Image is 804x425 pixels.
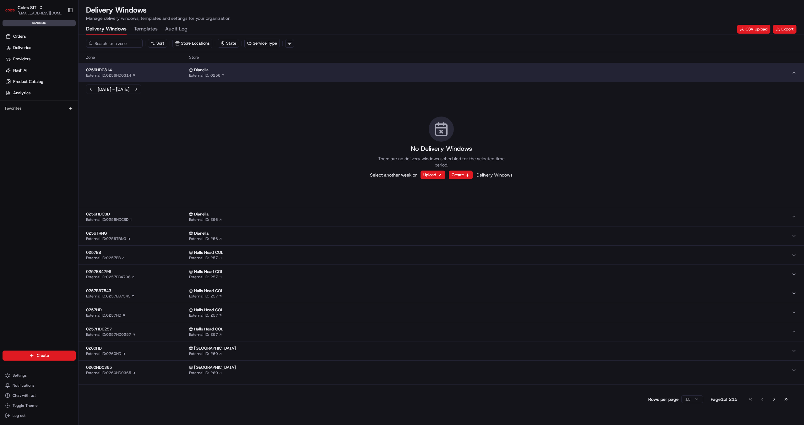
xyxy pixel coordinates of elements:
span: API Documentation [59,91,101,97]
a: External ID: 256 [189,236,222,241]
div: Start new chat [21,60,103,66]
button: Coles SITColes SIT[EMAIL_ADDRESS][DOMAIN_NAME] [3,3,65,18]
p: Manage delivery windows, templates and settings for your organization [86,15,231,21]
button: CSV Upload [737,25,770,34]
button: Next week [132,85,141,94]
span: Deliveries [13,45,31,51]
a: External ID: 257 [189,294,222,299]
button: Chat with us! [3,391,76,400]
a: External ID:0260HD0365 [86,370,136,375]
span: Toggle Theme [13,403,38,408]
span: 0260HD [86,346,187,351]
a: External ID: 260 [189,370,222,375]
input: Clear [16,41,104,47]
span: Halls Head COL [194,250,223,255]
button: [EMAIL_ADDRESS][DOMAIN_NAME] [18,11,62,16]
a: External ID: 0256 [189,73,225,78]
span: 0257BB4796 [86,269,187,275]
button: 0260HDExternal ID:0260HD [GEOGRAPHIC_DATA]External ID: 260 [79,341,804,360]
span: Dianella [194,231,209,236]
button: Settings [3,371,76,380]
span: Halls Head COL [194,288,223,294]
div: 0256HD0314External ID:0256HD0314 DianellaExternal ID: 0256 [79,82,804,207]
a: External ID: 257 [189,313,222,318]
span: [GEOGRAPHIC_DATA] [194,346,236,351]
a: External ID:0257BB4796 [86,275,135,280]
button: 0260HD0365External ID:0260HD0365 [GEOGRAPHIC_DATA]External ID: 260 [79,361,804,379]
span: 0257HD [86,307,187,313]
span: Create [37,353,49,358]
button: Templates [134,24,158,35]
a: Analytics [3,88,78,98]
span: Orders [13,34,26,39]
button: Store Locations [173,39,212,48]
span: Nash AI [13,68,27,73]
span: Providers [13,56,30,62]
span: Notifications [13,383,35,388]
span: Zone [86,55,187,60]
span: Knowledge Base [13,91,48,97]
span: Halls Head COL [194,307,223,313]
button: Export [773,25,796,34]
a: External ID:0256HD0314 [86,73,136,78]
span: 0256TRNG [86,231,187,236]
a: External ID:0257HD0257 [86,332,136,337]
a: External ID:0260HD [86,351,126,356]
span: Product Catalog [13,79,43,84]
span: Halls Head COL [194,326,223,332]
h1: Delivery Windows [86,5,231,15]
a: External ID: 256 [189,217,222,222]
a: External ID:0256TRNG [86,236,131,241]
span: 0260HD0365 [86,365,187,370]
div: Page 1 of 215 [711,396,737,402]
a: Deliveries [3,43,78,53]
button: Coles SIT [18,4,36,11]
span: Chat with us! [13,393,35,398]
span: 0257BB [86,250,187,255]
span: Analytics [13,90,30,96]
a: Nash AI [3,65,78,75]
div: Favorites [3,103,76,113]
img: 1736555255976-a54dd68f-1ca7-489b-9aae-adbdc363a1c4 [6,60,18,71]
button: Toggle Theme [3,401,76,410]
a: Orders [3,31,78,41]
span: Pylon [62,106,76,111]
button: Delivery Windows [86,24,127,35]
a: 💻API Documentation [51,89,103,100]
button: 0256TRNGExternal ID:0256TRNG DianellaExternal ID: 256 [79,226,804,245]
p: There are no delivery windows scheduled for the selected time period. [371,155,512,168]
a: External ID:0257HD [86,313,126,318]
button: Log out [3,411,76,420]
button: 0257HD0257External ID:0257HD0257 Halls Head COLExternal ID: 257 [79,322,804,341]
a: External ID:0257BB [86,255,125,260]
button: Previous week [86,85,95,94]
button: State [218,39,239,48]
button: Service Type [245,39,280,48]
button: Create [3,351,76,361]
button: Upload [421,171,445,179]
span: 0256HD0314 [86,67,187,73]
div: sandbox [3,20,76,26]
div: We're available if you need us! [21,66,79,71]
img: Nash [6,6,19,19]
button: Store Locations [172,39,212,48]
a: External ID: 257 [189,275,222,280]
button: Start new chat [107,62,114,69]
h3: No Delivery Windows [411,144,472,153]
button: Notifications [3,381,76,390]
p: Rows per page [648,396,679,402]
span: Log out [13,413,25,418]
a: External ID:0257BB7543 [86,294,135,299]
span: 0257HD0257 [86,326,187,332]
span: [GEOGRAPHIC_DATA] [194,365,236,370]
div: 📗 [6,92,11,97]
input: Search for a zone [86,39,143,48]
span: Dianella [194,67,209,73]
span: 0256HDCBD [86,211,187,217]
div: [DATE] - [DATE] [98,86,129,92]
button: 0257BBExternal ID:0257BB Halls Head COLExternal ID: 257 [79,246,804,264]
p: Welcome 👋 [6,25,114,35]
